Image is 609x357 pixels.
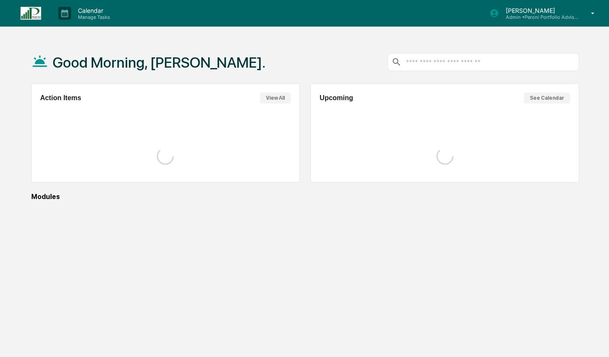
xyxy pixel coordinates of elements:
[71,7,114,14] p: Calendar
[499,14,579,20] p: Admin • Peroni Portfolio Advisors
[53,54,266,71] h1: Good Morning, [PERSON_NAME].
[260,92,291,104] button: View All
[31,193,579,201] div: Modules
[499,7,579,14] p: [PERSON_NAME]
[40,94,81,102] h2: Action Items
[71,14,114,20] p: Manage Tasks
[21,7,41,20] img: logo
[319,94,353,102] h2: Upcoming
[524,92,570,104] button: See Calendar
